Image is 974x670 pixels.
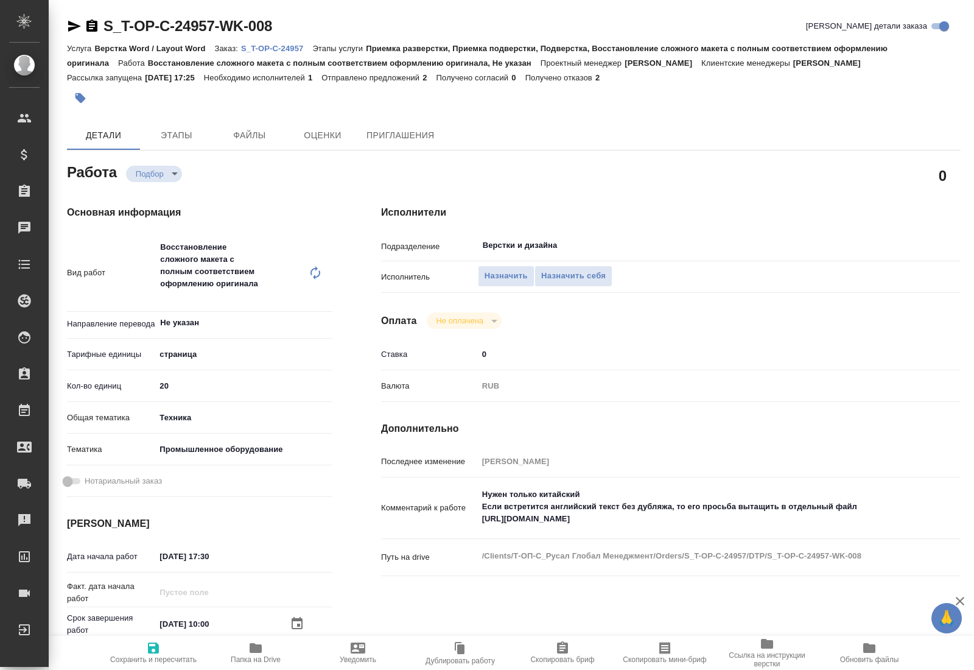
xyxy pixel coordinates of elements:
[132,169,167,179] button: Подбор
[381,314,417,328] h4: Оплата
[67,44,94,53] p: Услуга
[478,546,913,566] textarea: /Clients/Т-ОП-С_Русал Глобал Менеджмент/Orders/S_T-OP-C-24957/DTP/S_T-OP-C-24957-WK-008
[215,44,241,53] p: Заказ:
[67,443,155,456] p: Тематика
[381,551,478,563] p: Путь на drive
[102,636,205,670] button: Сохранить и пересчитать
[818,636,920,670] button: Обновить файлы
[155,584,262,601] input: Пустое поле
[427,312,502,329] div: Подбор
[716,636,818,670] button: Ссылка на инструкции верстки
[381,456,478,468] p: Последнее изменение
[67,517,332,531] h4: [PERSON_NAME]
[511,636,614,670] button: Скопировать бриф
[511,73,525,82] p: 0
[906,244,908,247] button: Open
[478,484,913,529] textarea: Нужен только китайский Если встретится английский текст без дубляжа, то его просьба вытащить в от...
[541,58,625,68] p: Проектный менеджер
[625,58,701,68] p: [PERSON_NAME]
[67,580,155,605] p: Факт. дата начала работ
[307,636,409,670] button: Уведомить
[110,655,197,664] span: Сохранить и пересчитать
[381,421,961,436] h4: Дополнительно
[67,44,888,68] p: Приемка разверстки, Приемка подверстки, Подверстка, Восстановление сложного макета с полным соотв...
[312,44,366,53] p: Этапы услуги
[478,453,913,470] input: Пустое поле
[426,657,495,665] span: Дублировать работу
[436,73,512,82] p: Получено согласий
[67,267,155,279] p: Вид работ
[409,636,511,670] button: Дублировать работу
[326,322,328,324] button: Open
[701,58,793,68] p: Клиентские менеджеры
[478,266,534,287] button: Назначить
[67,380,155,392] p: Кол-во единиц
[931,603,962,633] button: 🙏
[433,316,487,326] button: Не оплачена
[422,73,436,82] p: 2
[723,651,811,668] span: Ссылка на инструкции верстки
[155,344,332,365] div: страница
[103,18,272,34] a: S_T-OP-C-24957-WK-008
[155,407,332,428] div: Техника
[67,412,155,424] p: Общая тематика
[478,376,913,397] div: RUB
[126,166,182,182] div: Подбор
[118,58,148,68] p: Работа
[155,377,332,395] input: ✎ Введи что-нибудь
[155,439,332,460] div: Промышленное оборудование
[623,655,706,664] span: Скопировать мини-бриф
[595,73,609,82] p: 2
[381,241,478,253] p: Подразделение
[67,551,155,563] p: Дата начала работ
[321,73,422,82] p: Отправлено предложений
[145,73,204,82] p: [DATE] 17:25
[525,73,595,82] p: Получено отказов
[381,502,478,514] p: Комментарий к работе
[936,605,957,631] span: 🙏
[485,269,528,283] span: Назначить
[530,655,594,664] span: Скопировать бриф
[74,128,133,143] span: Детали
[614,636,716,670] button: Скопировать мини-бриф
[806,20,927,32] span: [PERSON_NAME] детали заказа
[204,73,308,82] p: Необходимо исполнителей
[840,655,899,664] span: Обновить файлы
[231,655,281,664] span: Папка на Drive
[939,165,947,186] h2: 0
[155,615,262,633] input: ✎ Введи что-нибудь
[340,655,376,664] span: Уведомить
[220,128,279,143] span: Файлы
[241,43,312,53] a: S_T-OP-C-24957
[67,19,82,33] button: Скопировать ссылку для ЯМессенджера
[205,636,307,670] button: Папка на Drive
[94,44,214,53] p: Верстка Word / Layout Word
[67,318,155,330] p: Направление перевода
[381,380,478,392] p: Валюта
[366,128,435,143] span: Приглашения
[67,160,117,182] h2: Работа
[293,128,352,143] span: Оценки
[148,58,541,68] p: Восстановление сложного макета с полным соответствием оформлению оригинала, Не указан
[67,73,145,82] p: Рассылка запущена
[67,205,332,220] h4: Основная информация
[381,271,478,283] p: Исполнитель
[381,205,961,220] h4: Исполнители
[85,475,162,487] span: Нотариальный заказ
[147,128,206,143] span: Этапы
[85,19,99,33] button: Скопировать ссылку
[308,73,321,82] p: 1
[67,612,155,636] p: Срок завершения работ
[541,269,606,283] span: Назначить себя
[155,548,262,565] input: ✎ Введи что-нибудь
[478,345,913,363] input: ✎ Введи что-нибудь
[793,58,870,68] p: [PERSON_NAME]
[381,348,478,361] p: Ставка
[534,266,612,287] button: Назначить себя
[241,44,312,53] p: S_T-OP-C-24957
[67,85,94,111] button: Добавить тэг
[67,348,155,361] p: Тарифные единицы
